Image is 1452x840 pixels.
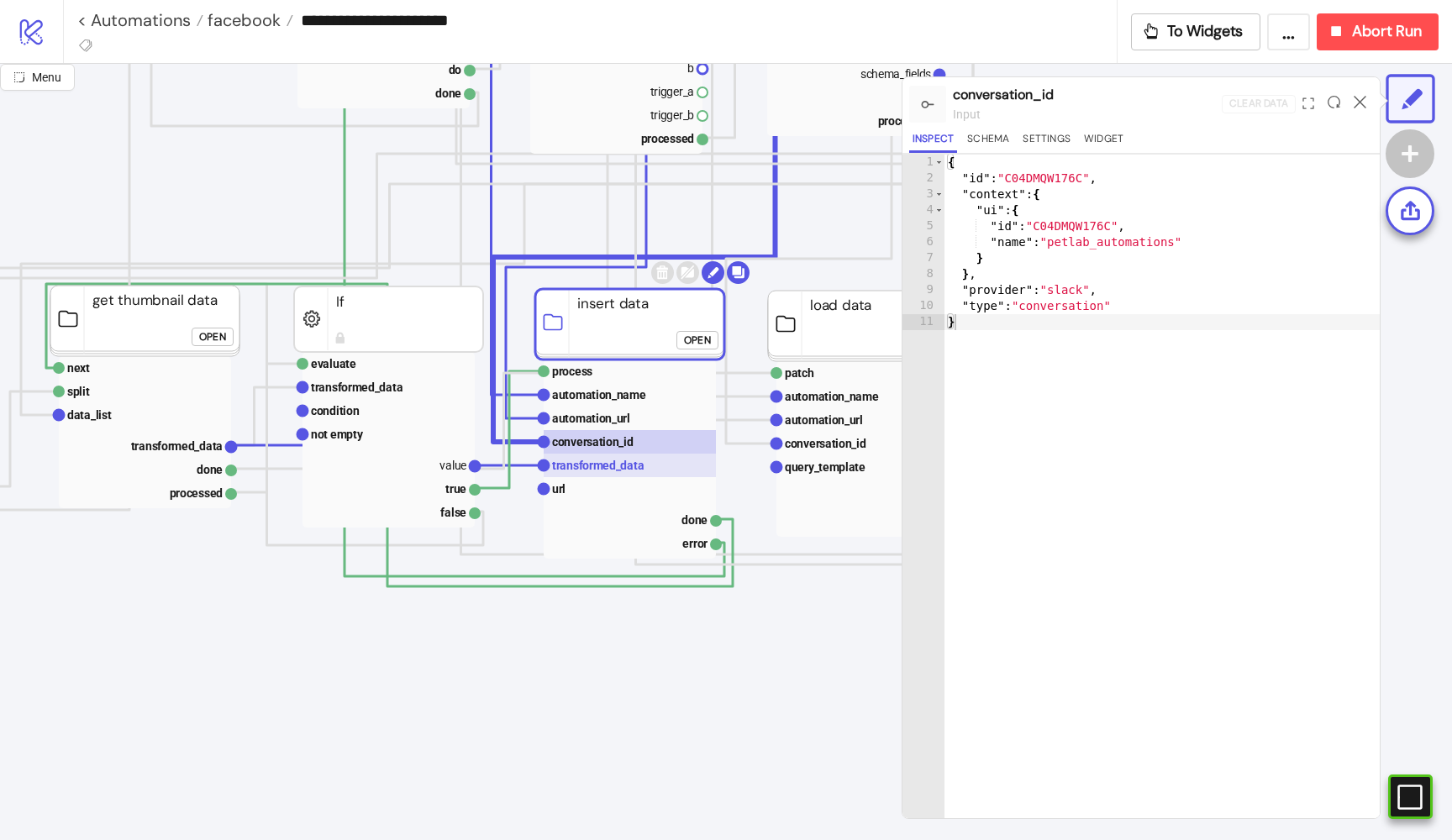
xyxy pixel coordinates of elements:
text: schema_fields [860,67,931,81]
button: Abort Run [1317,13,1439,50]
text: process [552,365,592,378]
div: 3 [902,186,944,202]
button: To Widgets [1131,13,1261,50]
div: conversation_id [953,84,1222,105]
div: 5 [902,218,944,234]
div: 10 [902,298,944,314]
text: transformed_data [131,439,224,453]
text: query_template [785,460,865,474]
span: radius-bottomright [13,71,25,83]
text: automation_url [552,412,630,425]
span: Toggle code folding, rows 1 through 11 [934,155,944,171]
span: Toggle code folding, rows 4 through 7 [934,202,944,218]
div: Open [199,328,226,347]
text: condition [311,404,360,417]
text: automation_name [552,388,646,402]
text: data_list [67,408,112,422]
a: < Automations [77,12,203,29]
div: 2 [902,171,944,186]
span: expand [1302,97,1314,109]
text: split [67,385,90,398]
text: value [439,459,466,472]
div: 9 [902,282,944,298]
button: Inspect [909,130,957,153]
span: Abort Run [1352,22,1422,41]
button: Open [676,331,718,349]
div: 6 [902,234,944,250]
div: 8 [902,266,944,282]
div: input [953,105,1222,123]
span: facebook [203,9,281,31]
div: 7 [902,250,944,266]
div: 1 [902,155,944,171]
text: conversation_id [552,435,634,449]
text: next [67,361,90,375]
div: 4 [902,202,944,218]
div: 11 [902,314,944,330]
button: Schema [964,130,1013,153]
button: ... [1267,13,1310,50]
button: Open [192,328,234,346]
span: Toggle code folding, rows 3 through 8 [934,186,944,202]
text: patch [785,366,814,380]
text: automation_url [785,413,863,427]
text: transformed_data [552,459,644,472]
button: Settings [1019,130,1074,153]
text: conversation_id [785,437,866,450]
a: facebook [203,12,293,29]
text: transformed_data [311,381,403,394]
text: automation_name [785,390,879,403]
button: Widget [1081,130,1127,153]
text: not empty [311,428,364,441]
span: Menu [32,71,61,84]
text: url [552,482,566,496]
div: Open [684,331,711,350]
text: evaluate [311,357,356,370]
text: b [687,61,694,75]
span: To Widgets [1167,22,1244,41]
